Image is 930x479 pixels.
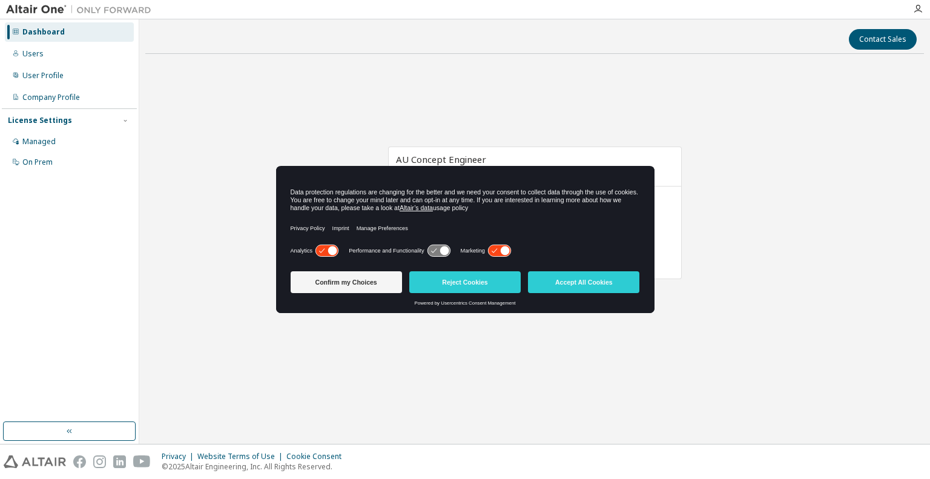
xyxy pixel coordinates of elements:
[8,116,72,125] div: License Settings
[22,157,53,167] div: On Prem
[22,137,56,147] div: Managed
[6,4,157,16] img: Altair One
[396,153,486,165] span: AU Concept Engineer
[22,93,80,102] div: Company Profile
[22,27,65,37] div: Dashboard
[286,452,349,461] div: Cookie Consent
[4,455,66,468] img: altair_logo.svg
[22,49,44,59] div: Users
[133,455,151,468] img: youtube.svg
[22,71,64,81] div: User Profile
[162,461,349,472] p: © 2025 Altair Engineering, Inc. All Rights Reserved.
[73,455,86,468] img: facebook.svg
[197,452,286,461] div: Website Terms of Use
[849,29,917,50] button: Contact Sales
[93,455,106,468] img: instagram.svg
[162,452,197,461] div: Privacy
[113,455,126,468] img: linkedin.svg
